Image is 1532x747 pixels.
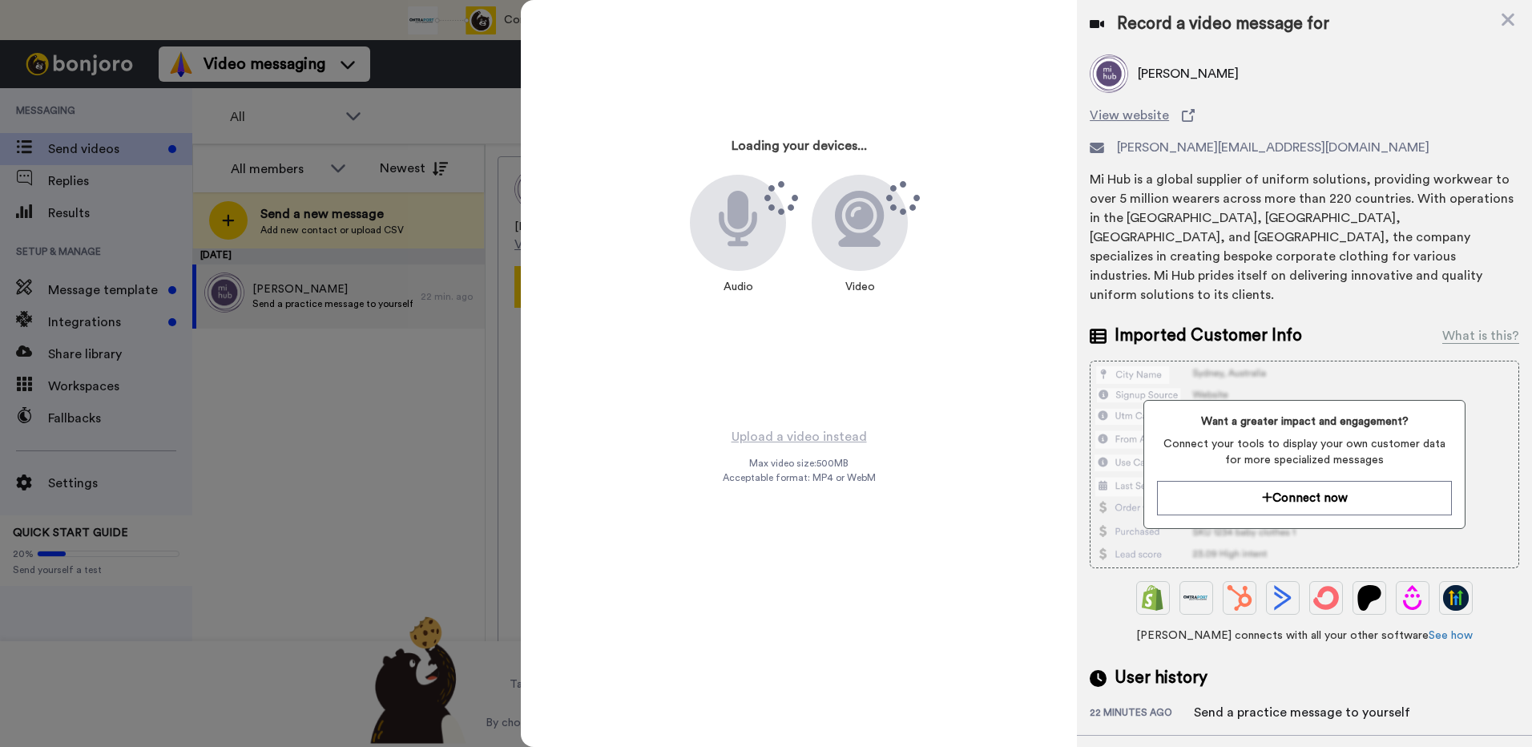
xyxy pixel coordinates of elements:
[749,457,849,470] span: Max video size: 500 MB
[1429,630,1473,641] a: See how
[716,271,761,303] div: Audio
[1442,326,1519,345] div: What is this?
[1140,585,1166,611] img: Shopify
[1443,585,1469,611] img: GoHighLevel
[1194,703,1410,722] div: Send a practice message to yourself
[1090,628,1519,644] span: [PERSON_NAME] connects with all your other software
[723,471,876,484] span: Acceptable format: MP4 or WebM
[1313,585,1339,611] img: ConvertKit
[1183,585,1209,611] img: Ontraport
[1400,585,1425,611] img: Drip
[1117,138,1429,157] span: [PERSON_NAME][EMAIL_ADDRESS][DOMAIN_NAME]
[732,139,867,154] h3: Loading your devices...
[1090,170,1519,305] div: Mi Hub is a global supplier of uniform solutions, providing workwear to over 5 million wearers ac...
[1157,481,1451,515] button: Connect now
[727,426,872,447] button: Upload a video instead
[837,271,883,303] div: Video
[1157,414,1451,430] span: Want a greater impact and engagement?
[1157,436,1451,468] span: Connect your tools to display your own customer data for more specialized messages
[1115,666,1207,690] span: User history
[1227,585,1252,611] img: Hubspot
[1357,585,1382,611] img: Patreon
[1270,585,1296,611] img: ActiveCampaign
[1090,706,1194,722] div: 22 minutes ago
[1115,324,1302,348] span: Imported Customer Info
